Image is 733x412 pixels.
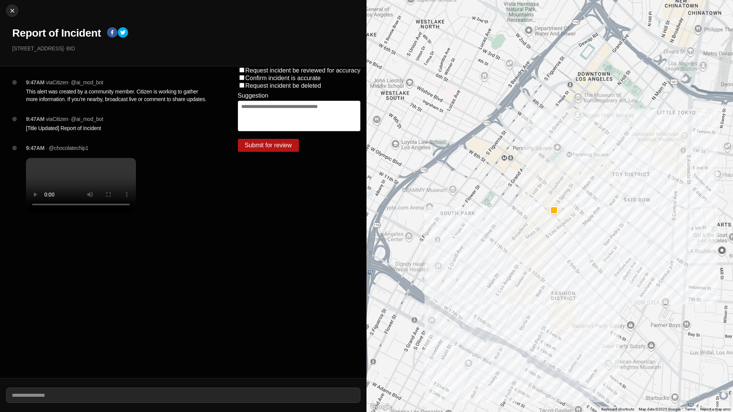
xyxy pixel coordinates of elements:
p: This alert was created by a community member. Citizen is working to gather more information. If y... [26,88,207,103]
h1: Report of Incident [12,26,101,40]
button: facebook [107,27,118,39]
a: Terms (opens in new tab) [685,407,696,411]
label: Suggestion [238,92,268,99]
img: Google [368,402,394,412]
p: via Citizen · @ ai_mod_bot [46,115,103,123]
p: [Title Updated] Report of Incident [26,124,207,132]
button: cancel [6,5,18,17]
img: cancel [8,7,16,14]
p: · @chocolatechip1 [46,144,88,152]
p: 9:47AM [26,115,44,123]
a: Report a map error [700,407,731,411]
p: 9:47AM [26,79,44,86]
p: via Citizen · @ ai_mod_bot [46,79,103,86]
button: Submit for review [238,139,299,152]
span: Map data ©2025 Google [639,407,680,411]
label: Confirm incident is accurate [245,75,321,81]
p: [STREET_ADDRESS] · BID [12,45,360,52]
button: twitter [118,27,128,39]
a: Open this area in Google Maps (opens a new window) [368,402,394,412]
label: Request incident be reviewed for accuracy [245,67,361,74]
label: Request incident be deleted [245,82,321,89]
p: 9:47AM [26,144,44,152]
button: Keyboard shortcuts [601,407,634,412]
